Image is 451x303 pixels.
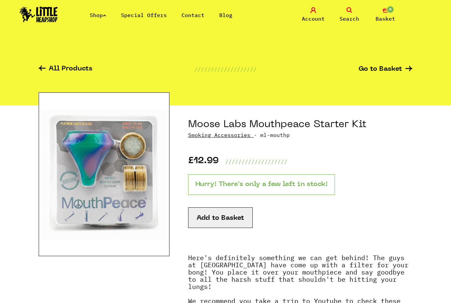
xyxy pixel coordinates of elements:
[194,65,257,73] p: ///////////////////
[39,66,92,73] a: All Products
[182,12,205,18] a: Contact
[219,12,232,18] a: Blog
[340,15,359,23] span: Search
[90,12,106,18] a: Shop
[359,66,412,73] a: Go to Basket
[333,7,366,23] a: Search
[376,15,395,23] span: Basket
[188,207,253,228] button: Add to Basket
[188,119,412,131] h1: Moose Labs Mouthpeace Starter Kit
[225,158,287,165] p: ///////////////////
[188,158,219,165] p: £12.99
[386,6,394,13] span: 0
[121,12,167,18] a: Special Offers
[188,131,412,139] p: · ml-mouthp
[20,7,58,22] img: Little Head Shop Logo
[369,7,402,23] a: 0 Basket
[302,15,325,23] span: Account
[188,132,250,138] a: Smoking Accessories
[39,92,169,256] img: Moose Labs Mouthpeace Starter Kit
[188,174,335,195] p: Hurry! There's only a few left in stock!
